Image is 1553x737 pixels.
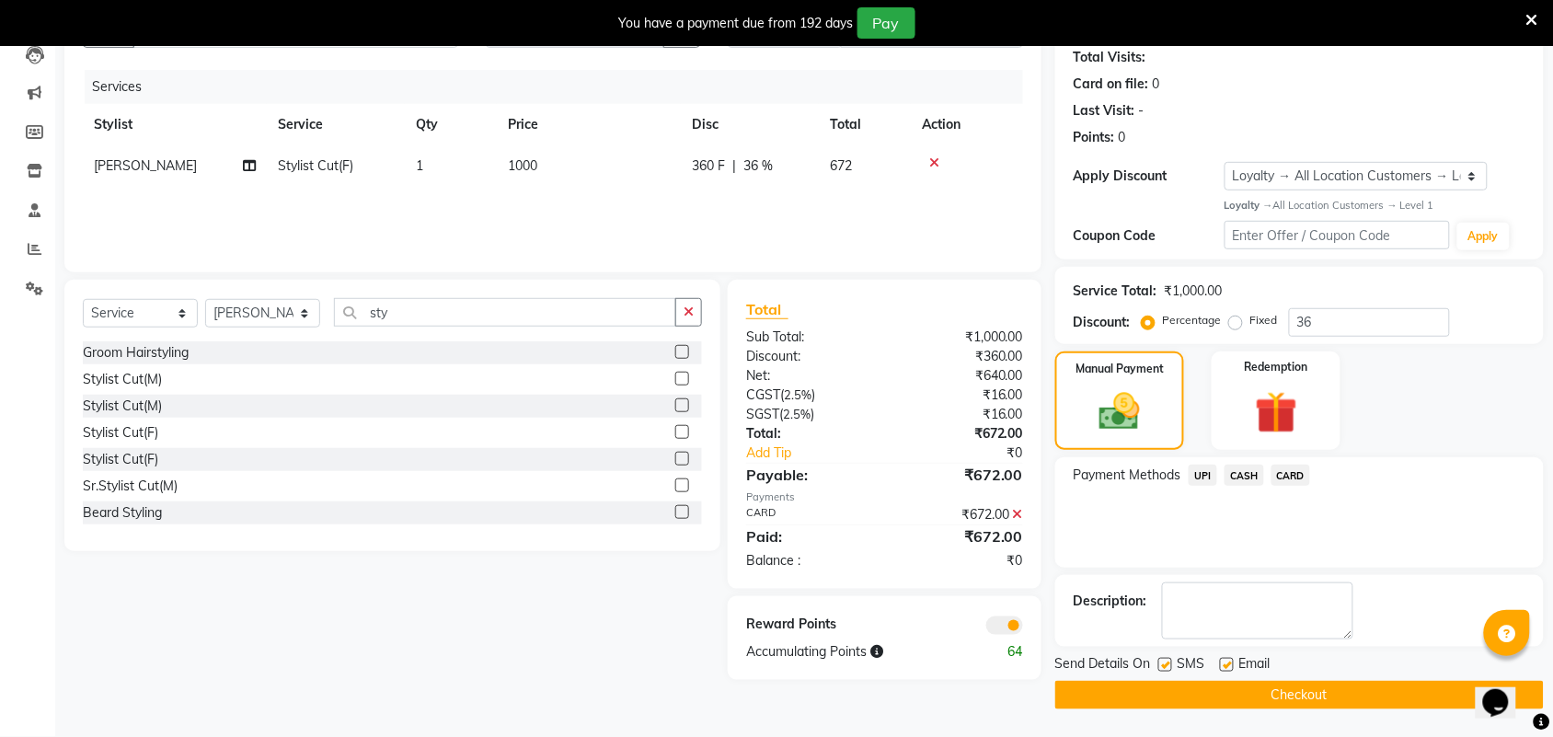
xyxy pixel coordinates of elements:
[334,298,676,327] input: Search or Scan
[732,525,885,547] div: Paid:
[857,7,915,39] button: Pay
[884,328,1037,347] div: ₹1,000.00
[1457,223,1510,250] button: Apply
[83,370,162,389] div: Stylist Cut(M)
[1074,313,1131,332] div: Discount:
[884,424,1037,443] div: ₹672.00
[784,387,811,402] span: 2.5%
[1225,199,1273,212] strong: Loyalty →
[1074,592,1147,611] div: Description:
[508,157,537,174] span: 1000
[1074,167,1225,186] div: Apply Discount
[746,406,779,422] span: SGST
[1074,75,1149,94] div: Card on file:
[732,642,961,662] div: Accumulating Points
[1074,282,1157,301] div: Service Total:
[83,104,267,145] th: Stylist
[732,328,885,347] div: Sub Total:
[1189,465,1217,486] span: UPI
[1225,465,1264,486] span: CASH
[884,347,1037,366] div: ₹360.00
[732,505,885,524] div: CARD
[1153,75,1160,94] div: 0
[1165,282,1223,301] div: ₹1,000.00
[1245,359,1308,375] label: Redemption
[1225,221,1450,249] input: Enter Offer / Coupon Code
[732,386,885,405] div: ( )
[783,407,811,421] span: 2.5%
[692,156,725,176] span: 360 F
[1271,465,1311,486] span: CARD
[1074,128,1115,147] div: Points:
[1476,663,1535,719] iframe: chat widget
[746,386,780,403] span: CGST
[1250,312,1278,328] label: Fixed
[961,642,1037,662] div: 64
[1087,388,1153,435] img: _cash.svg
[416,157,423,174] span: 1
[83,450,158,469] div: Stylist Cut(F)
[83,397,162,416] div: Stylist Cut(M)
[732,424,885,443] div: Total:
[1163,312,1222,328] label: Percentage
[1074,466,1181,485] span: Payment Methods
[85,70,1037,104] div: Services
[732,366,885,386] div: Net:
[884,551,1037,570] div: ₹0
[884,405,1037,424] div: ₹16.00
[884,366,1037,386] div: ₹640.00
[83,343,189,363] div: Groom Hairstyling
[1074,48,1146,67] div: Total Visits:
[681,104,819,145] th: Disc
[910,443,1037,463] div: ₹0
[1242,386,1311,439] img: _gift.svg
[732,551,885,570] div: Balance :
[1178,654,1205,677] span: SMS
[819,104,911,145] th: Total
[1055,654,1151,677] span: Send Details On
[83,477,178,496] div: Sr.Stylist Cut(M)
[94,157,197,174] span: [PERSON_NAME]
[884,525,1037,547] div: ₹672.00
[1139,101,1145,121] div: -
[732,347,885,366] div: Discount:
[884,505,1037,524] div: ₹672.00
[497,104,681,145] th: Price
[1239,654,1271,677] span: Email
[830,157,852,174] span: 672
[1225,198,1525,213] div: All Location Customers → Level 1
[83,503,162,523] div: Beard Styling
[732,156,736,176] span: |
[83,423,158,443] div: Stylist Cut(F)
[911,104,1023,145] th: Action
[1055,681,1544,709] button: Checkout
[884,386,1037,405] div: ₹16.00
[746,489,1023,505] div: Payments
[732,443,910,463] a: Add Tip
[746,300,788,319] span: Total
[732,615,885,635] div: Reward Points
[732,464,885,486] div: Payable:
[405,104,497,145] th: Qty
[1074,226,1225,246] div: Coupon Code
[1074,101,1135,121] div: Last Visit:
[1076,361,1164,377] label: Manual Payment
[1119,128,1126,147] div: 0
[884,464,1037,486] div: ₹672.00
[278,157,353,174] span: Stylist Cut(F)
[619,14,854,33] div: You have a payment due from 192 days
[267,104,405,145] th: Service
[732,405,885,424] div: ( )
[743,156,773,176] span: 36 %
